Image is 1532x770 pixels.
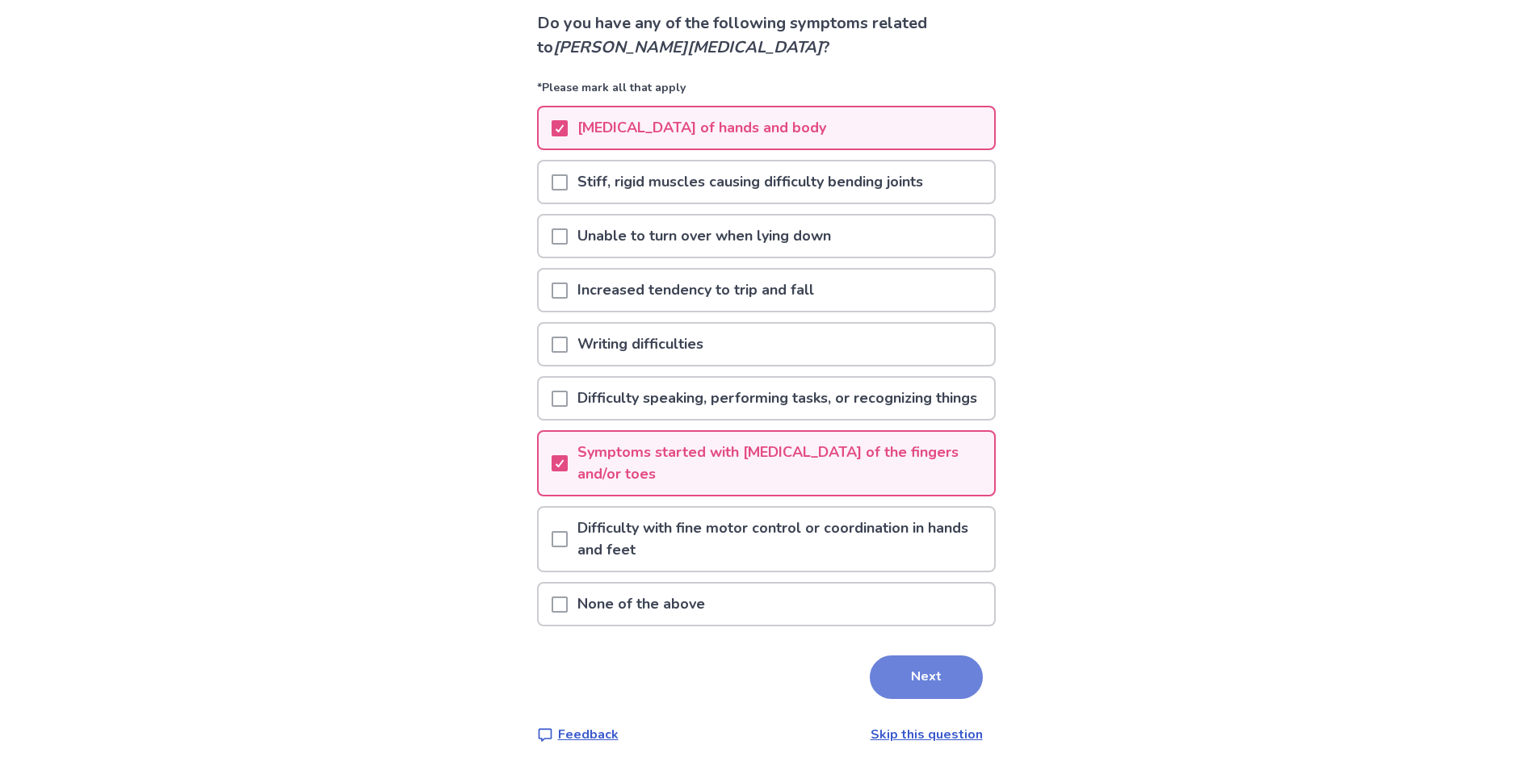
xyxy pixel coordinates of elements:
p: Increased tendency to trip and fall [568,270,824,311]
p: *Please mark all that apply [537,79,996,106]
a: Feedback [537,725,619,744]
p: Difficulty speaking, performing tasks, or recognizing things [568,378,987,419]
p: Stiff, rigid muscles causing difficulty bending joints [568,161,933,203]
a: Skip this question [871,726,983,743]
p: Writing difficulties [568,324,713,365]
p: Unable to turn over when lying down [568,216,841,257]
p: Symptoms started with [MEDICAL_DATA] of the fingers and/or toes [568,432,994,495]
i: [PERSON_NAME][MEDICAL_DATA] [553,36,822,58]
p: None of the above [568,584,715,625]
p: Feedback [558,725,619,744]
p: [MEDICAL_DATA] of hands and body [568,107,836,149]
button: Next [870,655,983,699]
p: Do you have any of the following symptoms related to ? [537,11,996,60]
p: Difficulty with fine motor control or coordination in hands and feet [568,508,994,571]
